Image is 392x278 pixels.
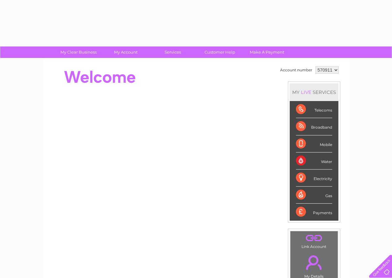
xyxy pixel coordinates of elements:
[194,46,245,58] a: Customer Help
[296,204,332,220] div: Payments
[292,252,336,273] a: .
[53,46,104,58] a: My Clear Business
[300,89,313,95] div: LIVE
[296,187,332,204] div: Gas
[296,118,332,135] div: Broadband
[147,46,198,58] a: Services
[290,231,338,250] td: Link Account
[296,101,332,118] div: Telecoms
[279,65,314,75] td: Account number
[290,83,338,101] div: MY SERVICES
[241,46,293,58] a: Make A Payment
[296,135,332,152] div: Mobile
[296,152,332,170] div: Water
[292,233,336,244] a: .
[100,46,151,58] a: My Account
[296,170,332,187] div: Electricity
